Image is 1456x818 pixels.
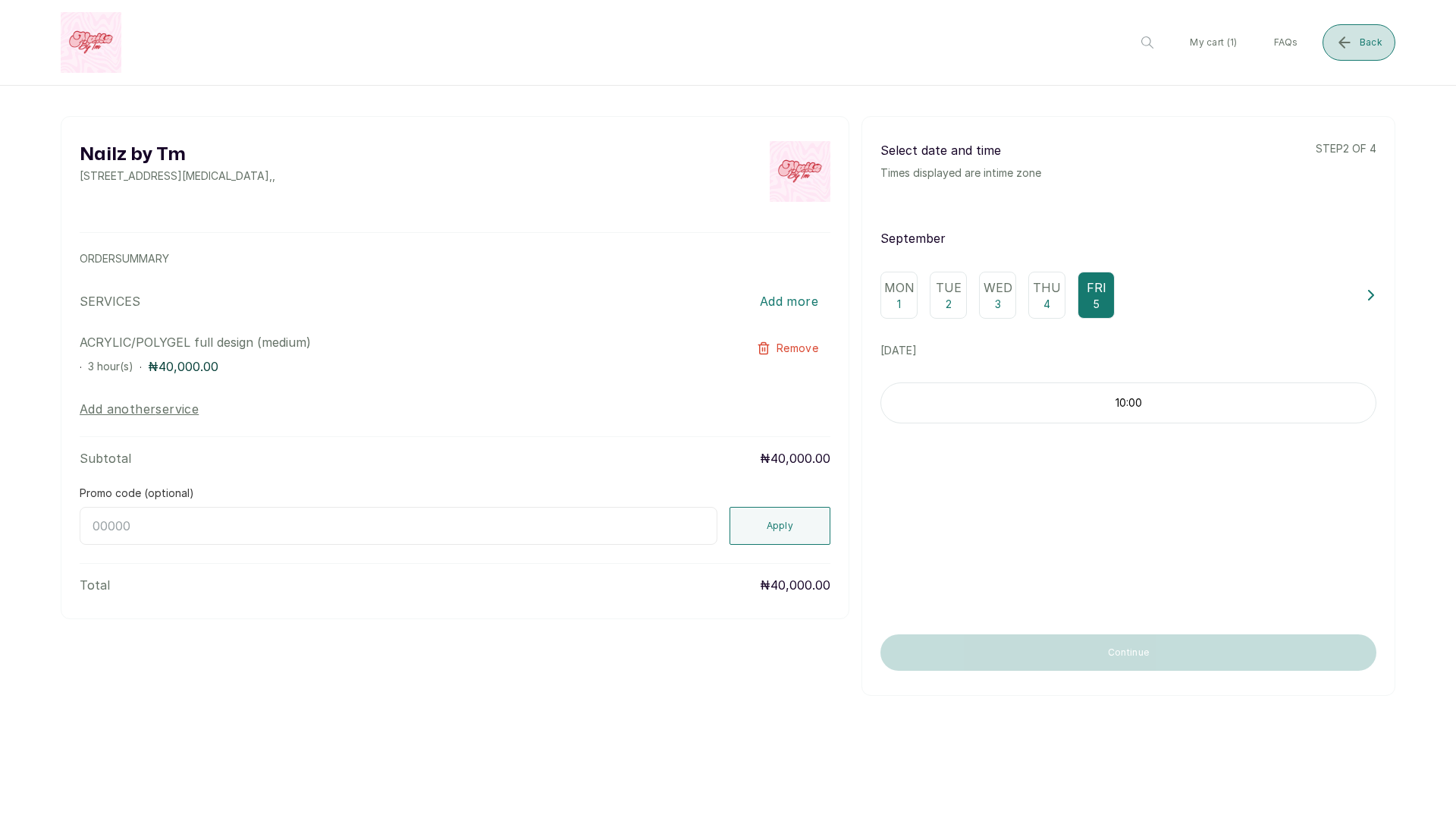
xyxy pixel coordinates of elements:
[80,168,275,184] p: [STREET_ADDRESS][MEDICAL_DATA] , ,
[1043,297,1050,312] p: 4
[1262,24,1310,61] button: FAQs
[80,251,830,266] p: ORDER SUMMARY
[80,333,680,351] p: ACRYLIC/POLYGEL full design (medium)
[80,507,717,545] input: 00000
[1323,24,1395,61] button: Back
[760,576,830,594] p: ₦40,000.00
[1178,24,1249,61] button: My cart (1)
[1033,278,1061,297] p: Thu
[995,297,1001,312] p: 3
[880,343,1376,358] p: [DATE]
[881,395,1376,411] p: 10:00
[80,400,199,418] button: Add anotherservice
[984,278,1012,297] p: Wed
[760,449,830,467] p: ₦40,000.00
[745,333,830,363] button: Remove
[80,292,140,310] p: SERVICES
[897,297,901,312] p: 1
[80,141,275,168] h2: Nailz by Tm
[936,278,962,297] p: Tue
[730,507,831,545] button: Apply
[148,357,218,376] p: ₦40,000.00
[880,634,1376,671] button: Continue
[884,278,915,297] p: Mon
[880,229,1376,247] p: September
[880,141,1041,159] p: Select date and time
[80,357,680,376] div: · ·
[1087,278,1106,297] p: Fri
[1093,297,1100,312] p: 5
[1316,141,1376,156] p: step 2 of 4
[80,486,194,501] label: Promo code (optional)
[770,141,830,202] img: business logo
[88,360,133,373] span: 3 hour(s)
[777,341,818,356] span: Remove
[880,165,1041,181] p: Times displayed are in time zone
[1360,36,1382,49] span: Back
[80,576,110,594] p: Total
[61,12,121,73] img: business logo
[946,297,952,312] p: 2
[748,285,830,318] button: Add more
[80,449,131,467] p: Subtotal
